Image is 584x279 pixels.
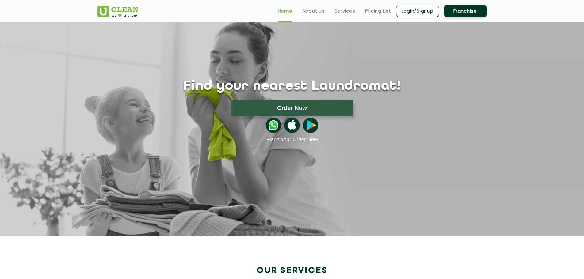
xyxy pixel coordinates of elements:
h2: Our Services [97,266,487,276]
a: Franchise [444,5,487,17]
a: Home [278,7,292,15]
a: Place Your Order Now [266,137,318,143]
a: About us [302,7,325,15]
a: Login/Signup [396,5,439,17]
img: playstoreicon.png [303,118,318,133]
a: Services [334,7,355,15]
img: apple-icon.png [284,118,300,133]
img: UClean Laundry and Dry Cleaning [97,6,138,17]
button: Order Now [231,100,353,116]
h1: Find your nearest Laundromat! [93,79,491,94]
a: Pricing List [365,7,391,15]
img: whatsappicon.png [266,118,281,133]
